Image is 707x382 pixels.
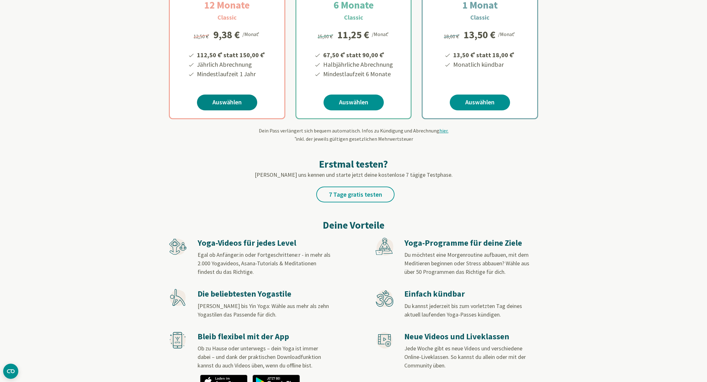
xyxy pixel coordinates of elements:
div: Dein Pass verlängert sich bequem automatisch. Infos zu Kündigung und Abrechnung [169,127,538,143]
h3: Die beliebtesten Yogastile [198,289,331,299]
h3: Classic [344,13,363,22]
h3: Yoga-Videos für jedes Level [198,238,331,248]
h3: Bleib flexibel mit der App [198,331,331,342]
span: Jede Woche gibt es neue Videos und verschiedene Online-Liveklassen. So kannst du allein oder mit ... [404,345,526,369]
li: Mindestlaufzeit 1 Jahr [196,69,266,79]
h3: Neue Videos und Liveklassen [404,331,538,342]
a: Auswählen [450,95,510,110]
div: /Monat [498,30,516,38]
span: Ob zu Hause oder unterwegs – dein Yoga ist immer dabei – und dank der praktischen Downloadfunktio... [198,345,321,369]
span: 18,00 € [444,33,460,40]
button: CMP-Widget öffnen [3,364,18,379]
span: Du kannst jederzeit bis zum vorletzten Tag deines aktuell laufenden Yoga-Passes kündigen. [404,302,522,318]
div: /Monat [372,30,390,38]
h3: Classic [470,13,490,22]
li: Monatlich kündbar [452,60,515,69]
span: hier. [439,127,449,134]
span: Du möchtest eine Morgenroutine aufbauen, mit dem Meditieren beginnen oder Stress abbauen? Wähle a... [404,251,529,275]
div: 9,38 € [213,30,240,40]
span: 12,50 € [193,33,210,40]
span: 15,00 € [318,33,334,40]
span: inkl. der jeweils gültigen gesetzlichen Mehrwertsteuer [294,136,413,142]
div: /Monat [242,30,260,38]
h2: Deine Vorteile [169,218,538,233]
a: 7 Tage gratis testen [316,187,395,202]
div: 11,25 € [337,30,369,40]
li: Jährlich Abrechnung [196,60,266,69]
li: Halbjährliche Abrechnung [322,60,393,69]
li: Mindestlaufzeit 6 Monate [322,69,393,79]
h3: Einfach kündbar [404,289,538,299]
h3: Classic [217,13,237,22]
li: 112,50 € statt 150,00 € [196,49,266,60]
span: [PERSON_NAME] bis Yin Yoga: Wähle aus mehr als zehn Yogastilen das Passende für dich. [198,302,329,318]
li: 67,50 € statt 90,00 € [322,49,393,60]
li: 13,50 € statt 18,00 € [452,49,515,60]
a: Auswählen [324,95,384,110]
span: Egal ob Anfänger:in oder Fortgeschrittene:r - in mehr als 2.000 Yogavideos, Asana-Tutorials & Med... [198,251,330,275]
a: Auswählen [197,95,257,110]
h2: Erstmal testen? [169,158,538,170]
p: [PERSON_NAME] uns kennen und starte jetzt deine kostenlose 7 tägige Testphase. [169,170,538,179]
h3: Yoga-Programme für deine Ziele [404,238,538,248]
div: 13,50 € [464,30,496,40]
